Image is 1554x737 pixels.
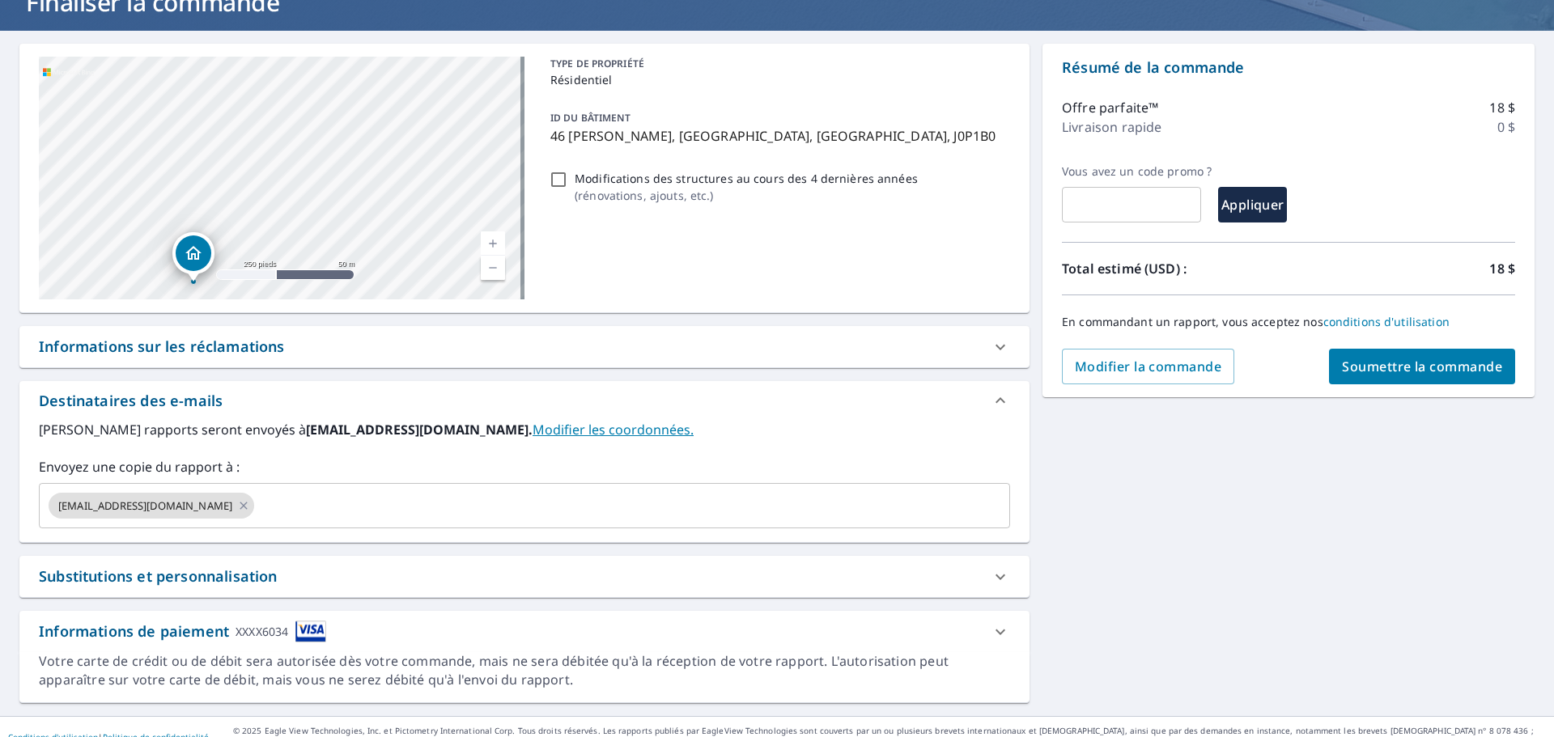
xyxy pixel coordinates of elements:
a: Niveau actuel 19, Effectuer un zoom arrière [481,256,505,280]
font: XXXX6034 [236,624,288,639]
font: Vous avez un code promo ? [1062,163,1212,179]
font: Modifier la commande [1075,358,1221,375]
div: Informations sur les réclamations [19,326,1030,367]
a: conditions d'utilisation [1323,314,1450,329]
font: Destinataires des e-mails [39,391,223,410]
div: [EMAIL_ADDRESS][DOMAIN_NAME] [49,493,254,519]
font: [EMAIL_ADDRESS][DOMAIN_NAME] [58,498,232,513]
button: Modifier la commande [1062,349,1234,384]
img: Image de carte [295,621,326,642]
font: Appliquer [1221,196,1284,214]
div: Informations de paiementXXXX6034Image de carte [19,611,1030,652]
font: 46 [PERSON_NAME], [GEOGRAPHIC_DATA], [GEOGRAPHIC_DATA], J0P1B0 [550,127,996,145]
a: Modifier les informations de contact [533,421,694,438]
font: [PERSON_NAME] rapports seront envoyés à [39,421,306,438]
font: 18 $ [1489,260,1515,277]
font: © 2025 Eagle View Technologies, Inc. et Pictometry International Corp. Tous droits réservés. Les ... [233,725,869,736]
font: ID DU BÂTIMENT [550,111,631,125]
font: Résumé de la commande [1062,57,1245,77]
button: Appliquer [1218,187,1287,222]
font: Votre carte de crédit ou de débit sera autorisée dès votre commande, mais ne sera débitée qu'à la... [39,652,949,688]
font: Envoyez une copie du rapport à : [39,458,240,476]
font: Total estimé (USD) : [1062,260,1187,277]
font: Modifications des structures au cours des 4 dernières années [575,171,918,186]
div: Épingle tombée, bâtiment 1, Propriété résidentielle, 46 GERMAIN MÉTHOT COTEAU-DU-LAC QC J0P1B0 [172,232,214,282]
a: Niveau actuel 19, Effectuer un zoom avant [481,231,505,256]
font: Livraison rapide [1062,118,1161,136]
font: ) [710,188,713,203]
font: 18 $ [1489,99,1515,116]
button: Soumettre la commande [1329,349,1515,384]
font: [EMAIL_ADDRESS][DOMAIN_NAME]. [306,421,533,438]
font: Informations de paiement [39,621,229,641]
div: Substitutions et personnalisation [19,556,1030,597]
font: ( [575,188,578,203]
font: rénovations, ajouts, etc. [578,188,710,203]
font: Informations sur les réclamations [39,337,285,356]
font: Offre parfaite™ [1062,99,1158,116]
font: En commandant un rapport, vous acceptez nos [1062,314,1323,329]
font: Modifier les coordonnées. [533,421,694,438]
div: Destinataires des e-mails [19,381,1030,420]
font: Résidentiel [550,72,612,87]
font: Substitutions et personnalisation [39,566,278,586]
font: TYPE DE PROPRIÉTÉ [550,57,644,70]
font: 0 $ [1497,118,1515,136]
font: Soumettre la commande [1342,358,1502,375]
